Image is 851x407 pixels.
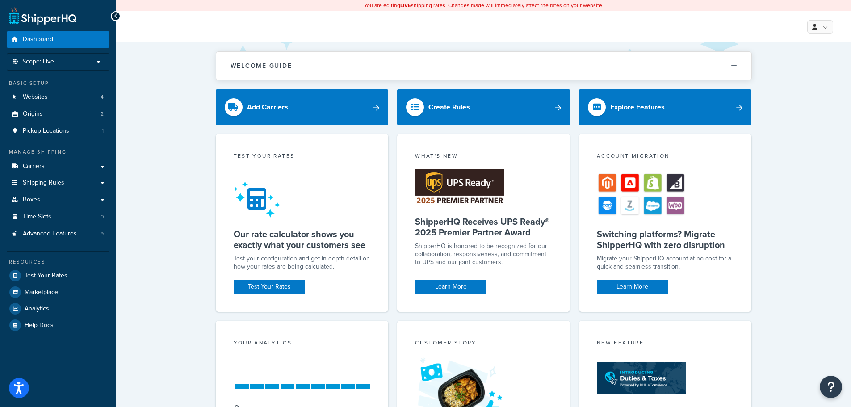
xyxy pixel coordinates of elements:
[7,209,109,225] a: Time Slots0
[597,255,734,271] div: Migrate your ShipperHQ account at no cost for a quick and seamless transition.
[23,163,45,170] span: Carriers
[7,123,109,139] li: Pickup Locations
[7,31,109,48] a: Dashboard
[7,80,109,87] div: Basic Setup
[7,106,109,122] a: Origins2
[23,179,64,187] span: Shipping Rules
[597,229,734,250] h5: Switching platforms? Migrate ShipperHQ with zero disruption
[216,89,389,125] a: Add Carriers
[820,376,842,398] button: Open Resource Center
[7,301,109,317] a: Analytics
[23,36,53,43] span: Dashboard
[234,255,371,271] div: Test your configuration and get in-depth detail on how your rates are being calculated.
[25,322,54,329] span: Help Docs
[610,101,665,113] div: Explore Features
[23,213,51,221] span: Time Slots
[428,101,470,113] div: Create Rules
[7,192,109,208] a: Boxes
[23,110,43,118] span: Origins
[397,89,570,125] a: Create Rules
[234,280,305,294] a: Test Your Rates
[415,242,552,266] p: ShipperHQ is honored to be recognized for our collaboration, responsiveness, and commitment to UP...
[415,339,552,349] div: Customer Story
[7,89,109,105] a: Websites4
[400,1,411,9] b: LIVE
[415,216,552,238] h5: ShipperHQ Receives UPS Ready® 2025 Premier Partner Award
[7,226,109,242] li: Advanced Features
[101,213,104,221] span: 0
[7,89,109,105] li: Websites
[7,106,109,122] li: Origins
[415,280,486,294] a: Learn More
[234,152,371,162] div: Test your rates
[25,305,49,313] span: Analytics
[579,89,752,125] a: Explore Features
[597,280,668,294] a: Learn More
[101,93,104,101] span: 4
[25,272,67,280] span: Test Your Rates
[415,152,552,162] div: What's New
[23,230,77,238] span: Advanced Features
[247,101,288,113] div: Add Carriers
[101,110,104,118] span: 2
[7,258,109,266] div: Resources
[7,317,109,333] a: Help Docs
[7,268,109,284] a: Test Your Rates
[7,148,109,156] div: Manage Shipping
[597,152,734,162] div: Account Migration
[7,284,109,300] a: Marketplace
[7,158,109,175] a: Carriers
[7,123,109,139] a: Pickup Locations1
[7,175,109,191] a: Shipping Rules
[102,127,104,135] span: 1
[7,209,109,225] li: Time Slots
[234,229,371,250] h5: Our rate calculator shows you exactly what your customers see
[7,226,109,242] a: Advanced Features9
[23,196,40,204] span: Boxes
[23,93,48,101] span: Websites
[23,127,69,135] span: Pickup Locations
[597,339,734,349] div: New Feature
[22,58,54,66] span: Scope: Live
[101,230,104,238] span: 9
[25,289,58,296] span: Marketplace
[234,339,371,349] div: Your Analytics
[231,63,292,69] h2: Welcome Guide
[216,52,751,80] button: Welcome Guide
